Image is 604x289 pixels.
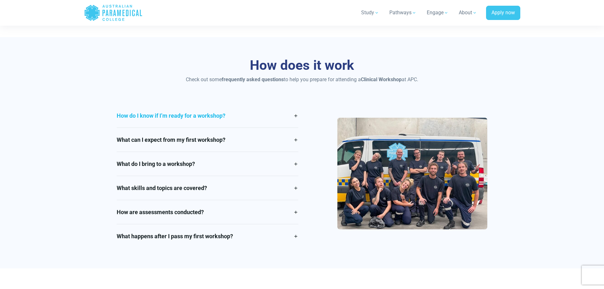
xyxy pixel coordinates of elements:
a: Pathways [386,4,420,22]
a: What skills and topics are covered? [117,176,298,200]
a: About [455,4,481,22]
a: Australian Paramedical College [84,3,143,23]
strong: frequently asked questions [222,76,284,82]
a: What can I expect from my first workshop? [117,128,298,152]
a: Engage [423,4,452,22]
strong: Clinical Workshop [361,76,402,82]
h3: How does it work [117,57,488,74]
a: Study [357,4,383,22]
a: How do I know if I’m ready for a workshop? [117,104,298,128]
a: Apply now [486,6,520,20]
p: Check out some to help you prepare for attending a at APC. [117,76,488,83]
a: What happens after I pass my first workshop? [117,224,298,248]
a: What do I bring to a workshop? [117,152,298,176]
a: How are assessments conducted? [117,200,298,224]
